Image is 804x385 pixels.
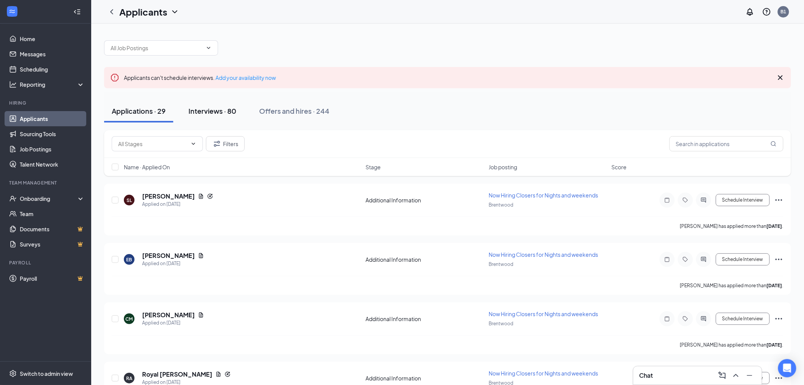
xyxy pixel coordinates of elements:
[767,223,782,229] b: [DATE]
[142,370,212,379] h5: Royal [PERSON_NAME]
[20,157,85,172] a: Talent Network
[762,7,771,16] svg: QuestionInfo
[198,312,204,318] svg: Document
[699,256,708,262] svg: ActiveChat
[489,251,598,258] span: Now Hiring Closers for Nights and weekends
[489,310,598,317] span: Now Hiring Closers for Nights and weekends
[73,8,81,16] svg: Collapse
[612,163,627,171] span: Score
[489,370,598,377] span: Now Hiring Closers for Nights and weekends
[489,321,513,326] span: Brentwood
[774,374,783,383] svg: Ellipses
[663,316,672,322] svg: Note
[20,370,73,377] div: Switch to admin view
[142,260,204,267] div: Applied on [DATE]
[225,371,231,377] svg: Reapply
[489,163,517,171] span: Job posting
[20,81,85,88] div: Reporting
[9,259,83,266] div: Payroll
[170,7,179,16] svg: ChevronDown
[771,141,777,147] svg: MagnifyingGlass
[118,140,187,148] input: All Stages
[124,74,276,81] span: Applicants can't schedule interviews.
[20,195,78,202] div: Onboarding
[190,141,196,147] svg: ChevronDown
[206,136,245,151] button: Filter Filters
[663,197,672,203] svg: Note
[20,271,85,286] a: PayrollCrown
[20,206,85,221] a: Team
[366,256,484,263] div: Additional Information
[198,253,204,259] svg: Document
[9,81,17,88] svg: Analysis
[669,136,783,151] input: Search in applications
[20,142,85,157] a: Job Postings
[20,62,85,77] a: Scheduling
[716,194,770,206] button: Schedule Interview
[8,8,16,15] svg: WorkstreamLogo
[745,7,755,16] svg: Notifications
[716,369,728,382] button: ComposeMessage
[716,313,770,325] button: Schedule Interview
[681,256,690,262] svg: Tag
[110,73,119,82] svg: Error
[680,223,783,229] p: [PERSON_NAME] has applied more than .
[215,371,222,377] svg: Document
[366,196,484,204] div: Additional Information
[774,196,783,205] svg: Ellipses
[745,371,754,380] svg: Minimize
[112,106,166,116] div: Applications · 29
[215,74,276,81] a: Add your availability now
[9,100,83,106] div: Hiring
[781,8,787,15] div: B1
[127,197,132,204] div: SL
[126,316,133,322] div: CM
[681,316,690,322] svg: Tag
[489,202,513,208] span: Brentwood
[20,237,85,252] a: SurveysCrown
[774,255,783,264] svg: Ellipses
[207,193,213,199] svg: Reapply
[767,283,782,288] b: [DATE]
[9,370,17,377] svg: Settings
[366,163,381,171] span: Stage
[699,316,708,322] svg: ActiveChat
[212,139,222,148] svg: Filter
[9,180,83,186] div: Team Management
[9,195,17,202] svg: UserCheck
[699,197,708,203] svg: ActiveChat
[20,31,85,46] a: Home
[188,106,236,116] div: Interviews · 80
[107,7,116,16] svg: ChevronLeft
[731,371,741,380] svg: ChevronUp
[744,369,756,382] button: Minimize
[778,359,796,377] div: Open Intercom Messenger
[259,106,329,116] div: Offers and hires · 244
[142,192,195,200] h5: [PERSON_NAME]
[681,197,690,203] svg: Tag
[716,253,770,266] button: Schedule Interview
[119,5,167,18] h1: Applicants
[206,45,212,51] svg: ChevronDown
[767,342,782,348] b: [DATE]
[639,371,653,380] h3: Chat
[20,46,85,62] a: Messages
[366,315,484,323] div: Additional Information
[718,371,727,380] svg: ComposeMessage
[142,251,195,260] h5: [PERSON_NAME]
[776,73,785,82] svg: Cross
[489,192,598,199] span: Now Hiring Closers for Nights and weekends
[142,311,195,319] h5: [PERSON_NAME]
[127,256,132,263] div: EB
[663,256,672,262] svg: Note
[680,342,783,348] p: [PERSON_NAME] has applied more than .
[198,193,204,199] svg: Document
[774,314,783,323] svg: Ellipses
[366,374,484,382] div: Additional Information
[124,163,170,171] span: Name · Applied On
[730,369,742,382] button: ChevronUp
[126,375,132,382] div: RA
[489,261,513,267] span: Brentwood
[111,44,203,52] input: All Job Postings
